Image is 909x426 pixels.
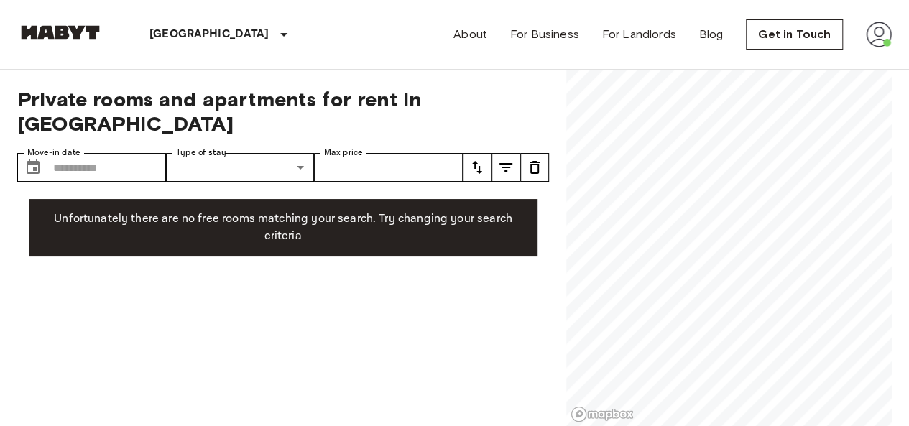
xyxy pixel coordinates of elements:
[492,153,520,182] button: tune
[699,26,724,43] a: Blog
[176,147,226,159] label: Type of stay
[17,87,549,136] span: Private rooms and apartments for rent in [GEOGRAPHIC_DATA]
[520,153,549,182] button: tune
[463,153,492,182] button: tune
[149,26,269,43] p: [GEOGRAPHIC_DATA]
[19,153,47,182] button: Choose date
[866,22,892,47] img: avatar
[40,210,526,245] p: Unfortunately there are no free rooms matching your search. Try changing your search criteria
[510,26,579,43] a: For Business
[602,26,676,43] a: For Landlords
[27,147,80,159] label: Move-in date
[17,25,103,40] img: Habyt
[453,26,487,43] a: About
[746,19,843,50] a: Get in Touch
[571,406,634,422] a: Mapbox logo
[324,147,363,159] label: Max price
